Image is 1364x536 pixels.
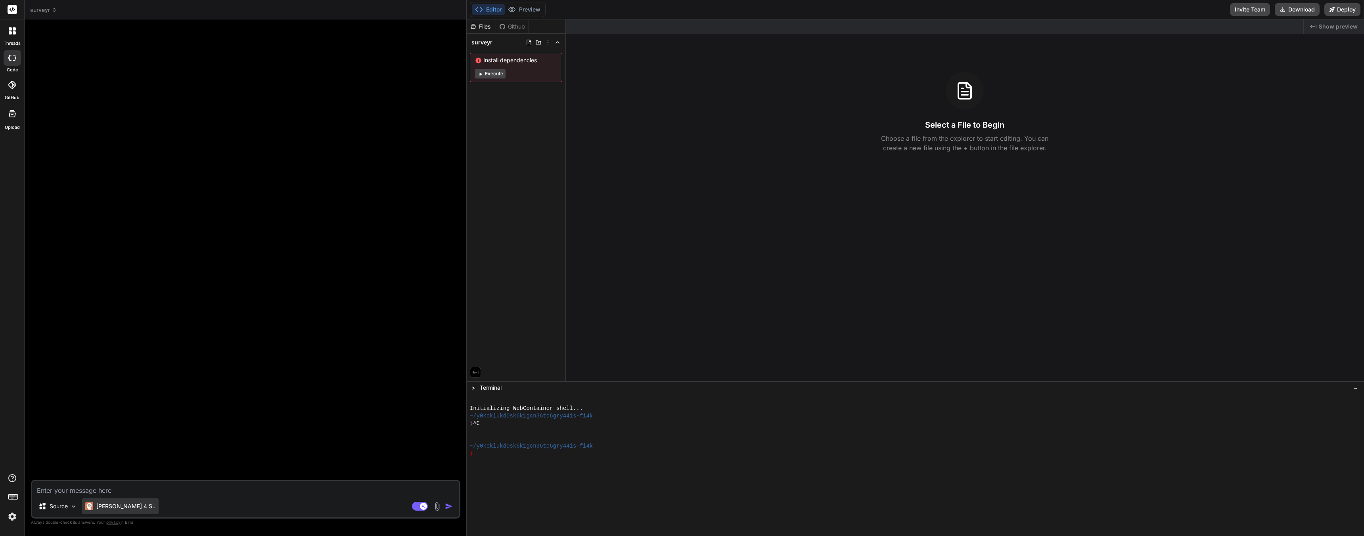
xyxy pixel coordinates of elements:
[470,420,473,427] span: ❯
[6,510,19,523] img: settings
[96,502,155,510] p: [PERSON_NAME] 4 S..
[473,420,480,427] span: ^C
[1324,3,1360,16] button: Deploy
[925,119,1004,130] h3: Select a File to Begin
[467,23,496,31] div: Files
[70,503,77,510] img: Pick Models
[106,520,121,525] span: privacy
[4,40,21,47] label: threads
[1275,3,1320,16] button: Download
[505,4,544,15] button: Preview
[85,502,93,510] img: Claude 4 Sonnet
[470,442,593,450] span: ~/y0kcklukd0sk6k1gcn36to6gry44is-fi4k
[5,94,19,101] label: GitHub
[445,502,453,510] img: icon
[475,69,506,78] button: Execute
[1230,3,1270,16] button: Invite Team
[470,405,583,412] span: Initializing WebContainer shell...
[5,124,20,131] label: Upload
[471,384,477,392] span: >_
[1353,384,1358,392] span: −
[471,38,492,46] span: surveyr
[472,4,505,15] button: Editor
[50,502,68,510] p: Source
[470,450,473,458] span: ❯
[480,384,502,392] span: Terminal
[496,23,529,31] div: Github
[1319,23,1358,31] span: Show preview
[433,502,442,511] img: attachment
[475,56,557,64] span: Install dependencies
[470,412,593,420] span: ~/y0kcklukd0sk6k1gcn36to6gry44is-fi4k
[876,134,1054,153] p: Choose a file from the explorer to start editing. You can create a new file using the + button in...
[1352,381,1359,394] button: −
[7,67,18,73] label: code
[30,6,57,14] span: surveyr
[31,519,460,526] p: Always double-check its answers. Your in Bind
